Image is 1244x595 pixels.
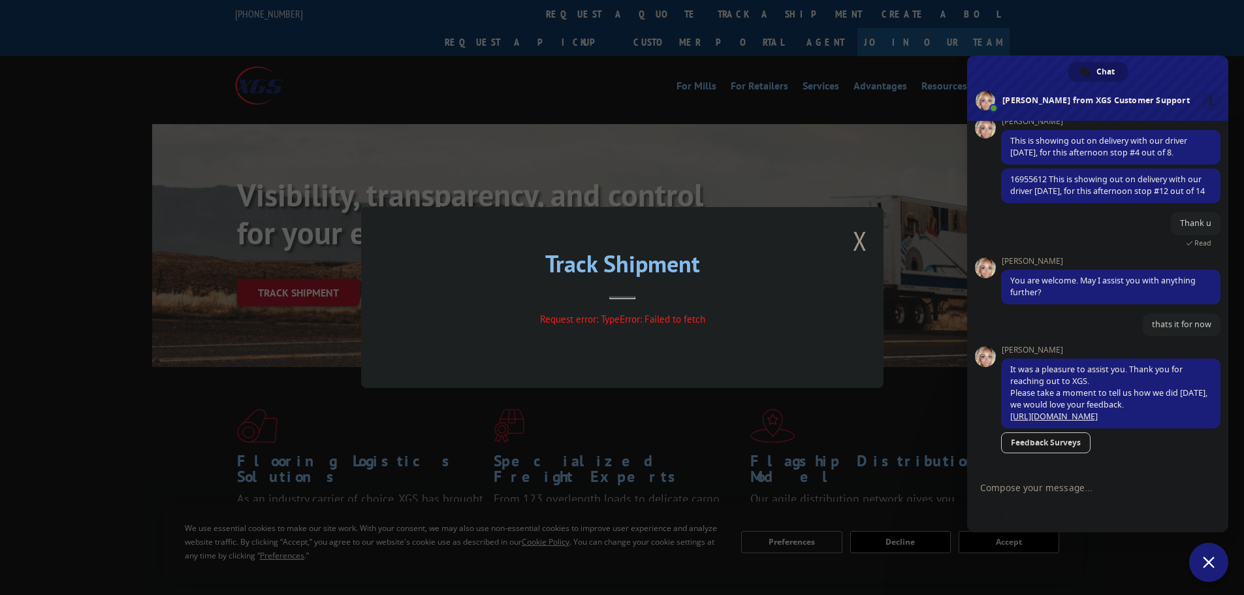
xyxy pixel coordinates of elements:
[1202,92,1220,110] div: More channels
[1152,319,1211,330] span: thats it for now
[539,313,705,325] span: Request error: TypeError: Failed to fetch
[1014,513,1025,523] span: Audio message
[1189,543,1228,582] div: Close chat
[980,513,991,523] span: Insert an emoji
[1180,217,1211,229] span: Thank u
[1010,411,1098,422] a: [URL][DOMAIN_NAME]
[1010,174,1205,197] span: 16955612 This is showing out on delivery with our driver [DATE], for this afternoon stop #12 out ...
[853,223,867,258] button: Close modal
[1001,117,1220,126] span: [PERSON_NAME]
[426,255,818,280] h2: Track Shipment
[1001,346,1220,355] span: [PERSON_NAME]
[1096,62,1115,82] span: Chat
[1068,62,1128,82] div: Chat
[1001,432,1091,453] a: Feedback Surveys
[1194,238,1211,248] span: Read
[980,482,1187,494] textarea: Compose your message...
[1010,364,1207,422] span: It was a pleasure to assist you. Thank you for reaching out to XGS. Please take a moment to tell ...
[1001,257,1220,266] span: [PERSON_NAME]
[1010,135,1187,158] span: This is showing out on delivery with our driver [DATE], for this afternoon stop #4 out of 8.
[997,513,1008,523] span: Send a file
[1010,275,1196,298] span: You are welcome. May I assist you with anything further?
